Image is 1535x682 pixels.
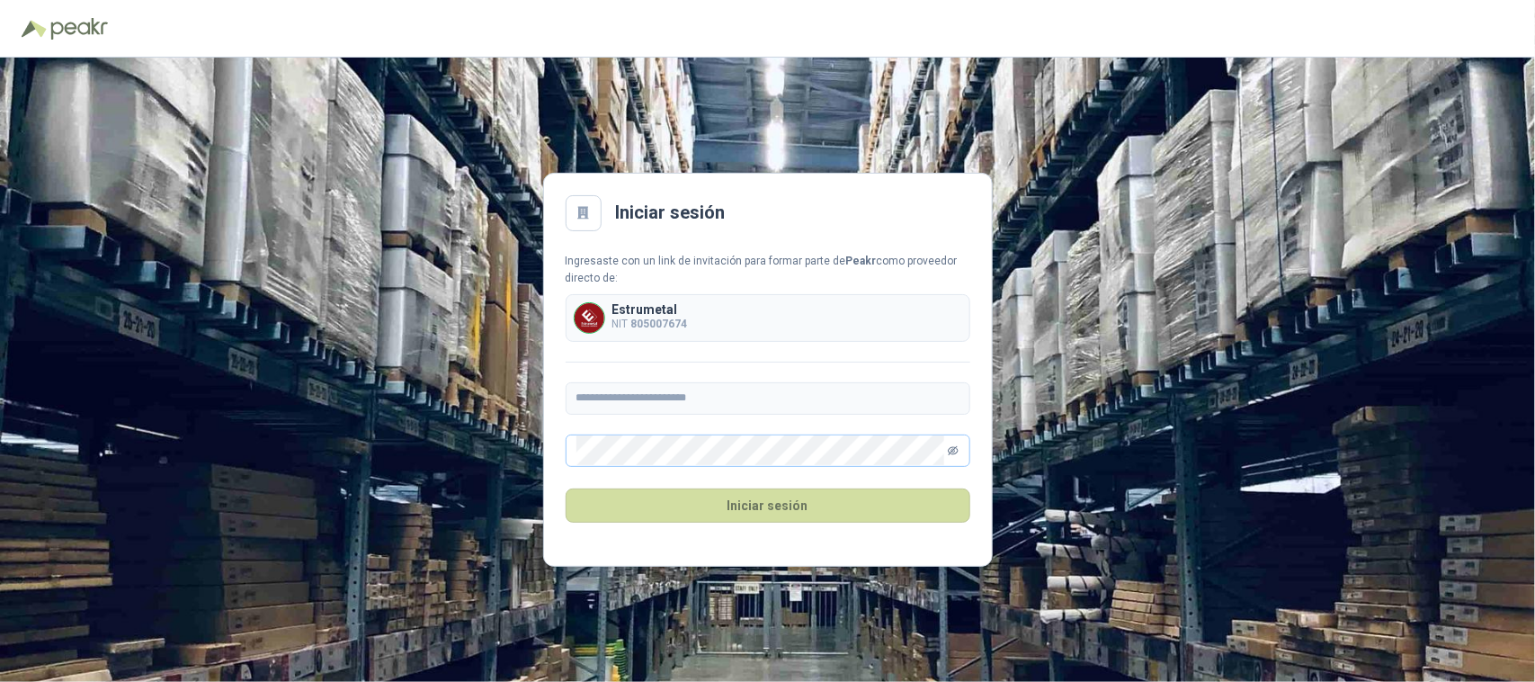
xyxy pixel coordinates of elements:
p: Estrumetal [612,303,688,316]
button: Iniciar sesión [566,489,970,523]
img: Peakr [50,18,108,40]
img: Logo [22,20,47,38]
img: Company Logo [575,303,604,333]
span: eye-invisible [948,445,959,456]
div: Ingresaste con un link de invitación para formar parte de como proveedor directo de: [566,253,970,287]
b: Peakr [846,255,877,267]
b: 805007674 [631,318,688,330]
h2: Iniciar sesión [616,199,726,227]
p: NIT [612,316,688,333]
